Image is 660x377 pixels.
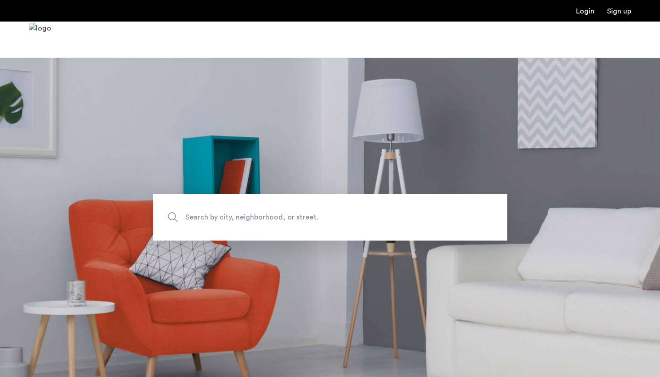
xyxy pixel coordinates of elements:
a: Registration [607,8,631,15]
a: Login [576,8,594,15]
input: Apartment Search [153,194,507,241]
img: logo [29,23,51,57]
a: Cazamio Logo [29,23,51,57]
span: Search by city, neighborhood, or street. [185,211,433,224]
